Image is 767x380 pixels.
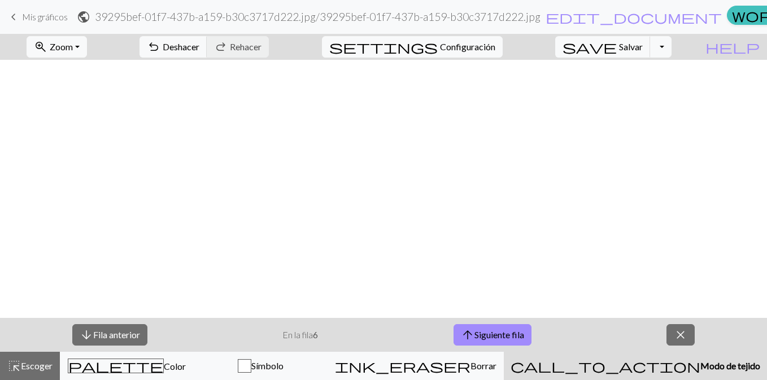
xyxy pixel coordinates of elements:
[322,36,503,58] button: ConfiguraciónConfiguración
[251,360,284,371] span: Símbolo
[546,9,722,25] span: edit_document
[95,10,316,23] font: 39295bef-01f7-437b-a159-b30c3717d222.jpg
[163,41,199,52] span: Deshacer
[335,358,470,374] span: ink_eraser
[22,11,68,22] span: Mis gráficos
[34,39,47,55] span: zoom_in
[21,360,53,371] span: Escoger
[720,335,756,369] iframe: chat widget
[563,39,617,55] span: save
[164,361,186,372] span: Color
[474,329,524,340] font: Siguiente fila
[27,36,87,58] button: Zoom
[461,327,474,343] span: arrow_upward
[511,358,700,374] span: call_to_action
[329,39,438,55] span: settings
[147,39,160,55] span: undo
[555,36,651,58] button: Salvar
[50,41,73,52] span: Zoom
[619,41,643,52] span: Salvar
[282,328,318,342] p: En la fila
[470,360,496,371] span: Borrar
[328,352,504,380] button: Borrar
[504,352,767,380] button: Modo de tejido
[329,40,438,54] i: Configuración
[700,360,760,371] span: Modo de tejido
[7,9,20,25] span: keyboard_arrow_left
[440,40,495,54] span: Configuración
[194,352,328,380] button: Símbolo
[705,39,760,55] span: help
[313,329,318,340] strong: 6
[77,9,90,25] span: public
[7,7,68,27] a: Mis gráficos
[80,327,93,343] span: arrow_downward
[72,324,147,346] button: Fila anterior
[68,358,163,374] span: palette
[454,324,531,346] button: Siguiente fila
[674,327,687,343] span: close
[60,352,194,380] button: Color
[140,36,207,58] button: Deshacer
[95,10,541,23] h2: / 39295bef-01f7-437b-a159-b30c3717d222.jpg
[7,358,21,374] span: highlight_alt
[93,329,140,340] font: Fila anterior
